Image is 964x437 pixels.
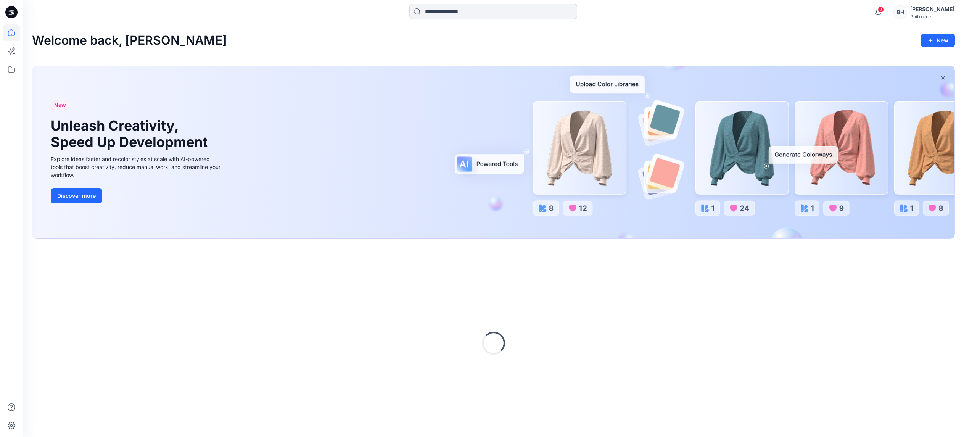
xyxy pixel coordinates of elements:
[893,5,907,19] div: BH
[51,188,222,203] a: Discover more
[910,5,954,14] div: [PERSON_NAME]
[878,6,884,13] span: 2
[51,188,102,203] button: Discover more
[910,14,954,19] div: Philko Inc.
[921,34,955,47] button: New
[54,101,66,110] span: New
[32,34,227,48] h2: Welcome back, [PERSON_NAME]
[51,118,211,150] h1: Unleash Creativity, Speed Up Development
[51,155,222,179] div: Explore ideas faster and recolor styles at scale with AI-powered tools that boost creativity, red...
